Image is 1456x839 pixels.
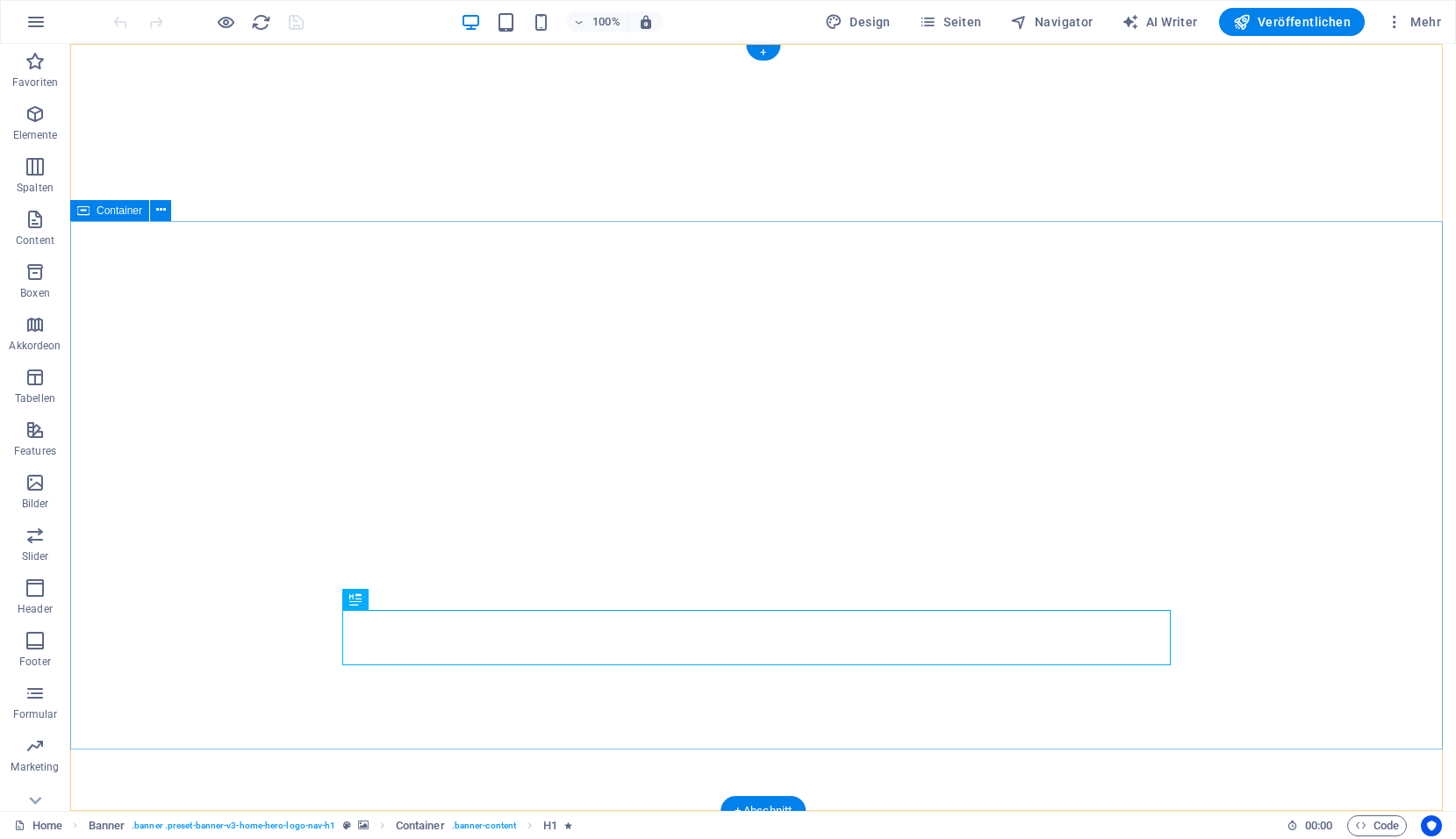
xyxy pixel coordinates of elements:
[721,796,807,826] div: + Abschnitt
[1115,8,1205,36] button: AI Writer
[746,45,780,61] div: +
[19,655,51,669] p: Footer
[20,286,50,300] p: Boxen
[818,8,898,36] button: Design
[89,815,126,836] span: Klick zum Auswählen. Doppelklick zum Bearbeiten
[18,602,53,616] p: Header
[251,12,271,32] i: Seite neu laden
[22,497,49,511] p: Bilder
[17,181,54,195] p: Spalten
[396,815,445,836] span: Klick zum Auswählen. Doppelklick zum Bearbeiten
[638,14,654,30] i: Bei Größenänderung Zoomstufe automatisch an das gewählte Gerät anpassen.
[1287,815,1333,836] h6: Session-Zeit
[250,11,271,32] button: reload
[11,760,59,774] p: Marketing
[1421,815,1442,836] button: Usercentrics
[1010,13,1094,31] span: Navigator
[566,11,628,32] button: 100%
[1219,8,1365,36] button: Veröffentlichen
[13,707,58,721] p: Formular
[358,821,369,830] i: Element verfügt über einen Hintergrund
[343,821,351,830] i: Dieses Element ist ein anpassbares Preset
[15,391,55,405] p: Tabellen
[1305,815,1332,836] span: 00 00
[452,815,516,836] span: . banner-content
[1379,8,1448,36] button: Mehr
[215,11,236,32] button: Klicke hier, um den Vorschau-Modus zu verlassen
[132,815,335,836] span: . banner .preset-banner-v3-home-hero-logo-nav-h1
[14,444,56,458] p: Features
[919,13,982,31] span: Seiten
[12,75,58,90] p: Favoriten
[9,339,61,353] p: Akkordeon
[1003,8,1101,36] button: Navigator
[16,233,54,247] p: Content
[592,11,620,32] h6: 100%
[818,8,898,36] div: Design (Strg+Alt+Y)
[825,13,891,31] span: Design
[1347,815,1407,836] button: Code
[14,815,62,836] a: Klick, um Auswahl aufzuheben. Doppelklick öffnet Seitenverwaltung
[912,8,989,36] button: Seiten
[89,815,573,836] nav: breadcrumb
[1317,819,1320,832] span: :
[564,821,572,830] i: Element enthält eine Animation
[1386,13,1441,31] span: Mehr
[1233,13,1351,31] span: Veröffentlichen
[1355,815,1399,836] span: Code
[97,205,142,216] span: Container
[22,549,49,563] p: Slider
[1122,13,1198,31] span: AI Writer
[13,128,58,142] p: Elemente
[543,815,557,836] span: Klick zum Auswählen. Doppelklick zum Bearbeiten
